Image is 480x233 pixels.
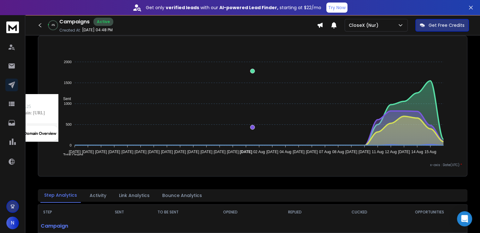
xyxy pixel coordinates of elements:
[6,21,19,33] img: logo
[82,27,113,33] p: [DATE] 04:48 PM
[166,4,199,11] strong: verified leads
[158,188,206,202] button: Bounce Analytics
[38,220,101,232] p: Campaign
[66,122,72,126] tspan: 500
[93,18,113,26] div: Active
[38,205,101,220] th: STEP
[293,150,305,154] tspan: [DATE]
[332,150,344,154] tspan: 08 Aug
[187,150,199,154] tspan: [DATE]
[392,205,467,220] th: OPPORTUNITIES
[280,150,291,154] tspan: 04 Aug
[108,150,120,154] tspan: [DATE]
[198,205,263,220] th: OPENED
[115,188,153,202] button: Link Analytics
[398,150,410,154] tspan: [DATE]
[101,205,138,220] th: SENT
[253,150,265,154] tspan: 02 Aug
[64,60,72,64] tspan: 2000
[174,150,186,154] tspan: [DATE]
[51,23,55,27] p: 4 %
[385,150,397,154] tspan: 12 Aug
[306,150,318,154] tspan: [DATE]
[6,217,19,229] button: N
[148,150,160,154] tspan: [DATE]
[201,150,213,154] tspan: [DATE]
[95,150,107,154] tspan: [DATE]
[326,3,347,13] button: Try Now
[70,143,72,147] tspan: 0
[58,153,83,157] span: Total Opens
[17,37,22,42] img: tab_domain_overview_orange.svg
[263,205,327,220] th: REPLIED
[69,150,81,154] tspan: [DATE]
[429,22,465,28] p: Get Free Credits
[59,18,90,26] h1: Campaigns
[161,150,173,154] tspan: [DATE]
[24,37,56,41] div: Domain Overview
[240,150,252,154] tspan: [DATE]
[424,150,436,154] tspan: 15 Aug
[346,150,358,154] tspan: [DATE]
[227,150,239,154] tspan: [DATE]
[58,97,71,101] span: Sent
[86,188,110,202] button: Activity
[43,163,462,167] p: x-axis : Date(UTC)
[349,22,381,28] p: CloseX (Nur)
[319,150,331,154] tspan: 07 Aug
[121,150,133,154] tspan: [DATE]
[359,150,370,154] tspan: [DATE]
[138,205,198,220] th: TO BE SENT
[415,19,469,32] button: Get Free Credits
[328,4,346,11] p: Try Now
[70,37,106,41] div: Keywords by Traffic
[214,150,226,154] tspan: [DATE]
[10,10,15,15] img: logo_orange.svg
[327,205,392,220] th: CLICKED
[16,16,45,21] div: Domain: [URL]
[146,4,321,11] p: Get only with our starting at $22/mo
[10,16,15,21] img: website_grey.svg
[63,37,68,42] img: tab_keywords_by_traffic_grey.svg
[64,102,72,105] tspan: 1000
[18,10,31,15] div: v 4.0.25
[266,150,278,154] tspan: [DATE]
[64,81,72,85] tspan: 1500
[59,28,81,33] p: Created At:
[372,150,383,154] tspan: 11 Aug
[411,150,423,154] tspan: 14 Aug
[40,188,81,203] button: Step Analytics
[82,150,94,154] tspan: [DATE]
[219,4,278,11] strong: AI-powered Lead Finder,
[457,211,472,226] div: Open Intercom Messenger
[135,150,147,154] tspan: [DATE]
